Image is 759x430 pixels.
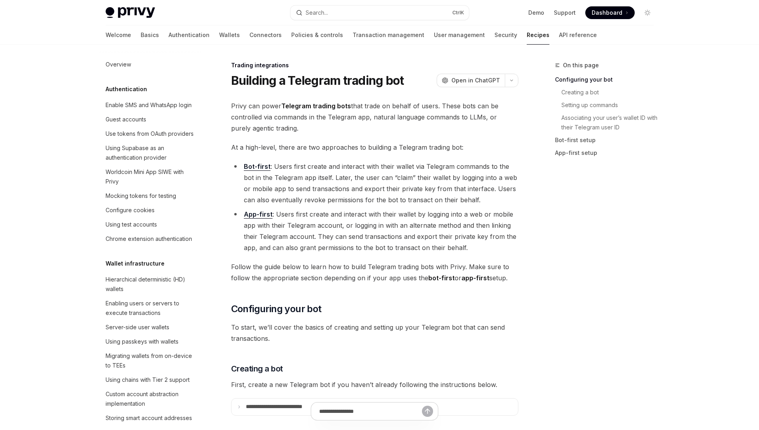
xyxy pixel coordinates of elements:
strong: bot-first [428,274,455,282]
div: Custom account abstraction implementation [106,389,196,408]
a: Using chains with Tier 2 support [99,373,201,387]
a: Custom account abstraction implementation [99,387,201,411]
a: Security [494,25,517,45]
span: At a high-level, there are two approaches to building a Telegram trading bot: [231,142,518,153]
span: To start, we’ll cover the basics of creating and setting up your Telegram bot that can send trans... [231,322,518,344]
a: Using test accounts [99,217,201,232]
h1: Building a Telegram trading bot [231,73,404,88]
a: Dashboard [585,6,635,19]
div: Use tokens from OAuth providers [106,129,194,139]
a: Wallets [219,25,240,45]
a: Chrome extension authentication [99,232,201,246]
span: First, create a new Telegram bot if you haven’t already following the instructions below. [231,379,518,390]
div: Search... [306,8,328,18]
a: Welcome [106,25,131,45]
a: Authentication [169,25,210,45]
strong: App-first [244,210,273,218]
div: Mocking tokens for testing [106,191,176,201]
div: Storing smart account addresses [106,413,192,423]
a: Using passkeys with wallets [99,334,201,349]
span: Creating a bot [231,363,283,374]
a: Policies & controls [291,25,343,45]
a: Guest accounts [99,112,201,127]
a: Creating a bot [561,86,660,99]
div: Enable SMS and WhatsApp login [106,100,192,110]
a: Enabling users or servers to execute transactions [99,296,201,320]
a: Support [554,9,576,17]
a: App-first [244,210,273,219]
h5: Wallet infrastructure [106,259,165,268]
div: Using passkeys with wallets [106,337,178,346]
a: Configure cookies [99,203,201,217]
div: Trading integrations [231,61,518,69]
a: Hierarchical deterministic (HD) wallets [99,272,201,296]
div: Chrome extension authentication [106,234,192,244]
h5: Authentication [106,84,147,94]
a: Configuring your bot [555,73,660,86]
div: Server-side user wallets [106,322,169,332]
button: Toggle dark mode [641,6,654,19]
a: Mocking tokens for testing [99,189,201,203]
strong: app-first [461,274,489,282]
a: Transaction management [353,25,424,45]
div: Using chains with Tier 2 support [106,375,190,385]
a: Worldcoin Mini App SIWE with Privy [99,165,201,189]
a: Server-side user wallets [99,320,201,334]
div: Using test accounts [106,220,157,229]
a: Using Supabase as an authentication provider [99,141,201,165]
div: Worldcoin Mini App SIWE with Privy [106,167,196,186]
a: Bot-first [244,162,271,171]
a: Recipes [527,25,549,45]
span: Dashboard [592,9,622,17]
span: Ctrl K [452,10,464,16]
div: Migrating wallets from on-device to TEEs [106,351,196,370]
span: On this page [563,61,599,70]
a: Basics [141,25,159,45]
a: API reference [559,25,597,45]
span: Open in ChatGPT [451,76,500,84]
a: Migrating wallets from on-device to TEEs [99,349,201,373]
a: Use tokens from OAuth providers [99,127,201,141]
a: Demo [528,9,544,17]
a: Storing smart account addresses [99,411,201,425]
span: Privy can power that trade on behalf of users. These bots can be controlled via commands in the T... [231,100,518,134]
li: : Users first create and interact with their wallet via Telegram commands to the bot in the Teleg... [231,161,518,205]
strong: Telegram trading bots [281,102,351,110]
span: Follow the guide below to learn how to build Telegram trading bots with Privy. Make sure to follo... [231,261,518,283]
div: Using Supabase as an authentication provider [106,143,196,162]
div: Configure cookies [106,205,155,215]
a: App-first setup [555,147,660,159]
div: Hierarchical deterministic (HD) wallets [106,275,196,294]
li: : Users first create and interact with their wallet by logging into a web or mobile app with thei... [231,209,518,253]
button: Open in ChatGPT [437,74,505,87]
a: Bot-first setup [555,134,660,147]
button: Search...CtrlK [290,6,469,20]
div: Guest accounts [106,115,146,124]
a: Overview [99,57,201,72]
div: Enabling users or servers to execute transactions [106,299,196,318]
div: Overview [106,60,131,69]
img: light logo [106,7,155,18]
a: Associating your user’s wallet ID with their Telegram user ID [561,111,660,134]
span: Configuring your bot [231,303,322,315]
a: Enable SMS and WhatsApp login [99,98,201,112]
a: Connectors [249,25,282,45]
a: User management [434,25,485,45]
a: Setting up commands [561,99,660,111]
button: Send message [422,406,433,417]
